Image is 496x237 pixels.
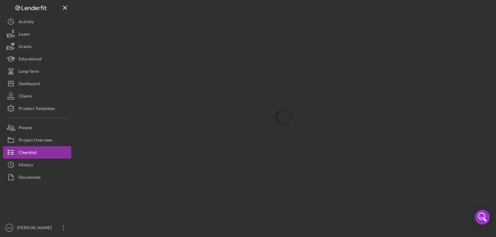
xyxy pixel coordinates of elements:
button: Educational [3,53,71,65]
button: Project Overview [3,134,71,146]
div: Open Intercom Messenger [475,210,490,225]
div: Project Overview [19,134,52,148]
div: History [19,159,33,173]
button: Loans [3,28,71,40]
div: Product Templates [19,102,55,116]
div: Long-Term [19,65,39,79]
div: Clients [19,90,32,104]
button: Product Templates [3,102,71,115]
div: People [19,121,32,135]
button: People [3,121,71,134]
div: Dashboard [19,77,40,91]
button: Activity [3,15,71,28]
div: Educational [19,53,42,67]
button: KM[PERSON_NAME] [3,222,71,234]
div: Checklist [19,146,37,160]
button: Grants [3,40,71,53]
div: Documents [19,171,41,185]
button: Long-Term [3,65,71,77]
text: KM [7,226,11,230]
button: Checklist [3,146,71,159]
button: Clients [3,90,71,102]
div: [PERSON_NAME] [15,222,56,235]
button: Dashboard [3,77,71,90]
button: History [3,159,71,171]
div: Grants [19,40,32,54]
button: Documents [3,171,71,183]
div: Loans [19,28,30,42]
div: Activity [19,15,34,29]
